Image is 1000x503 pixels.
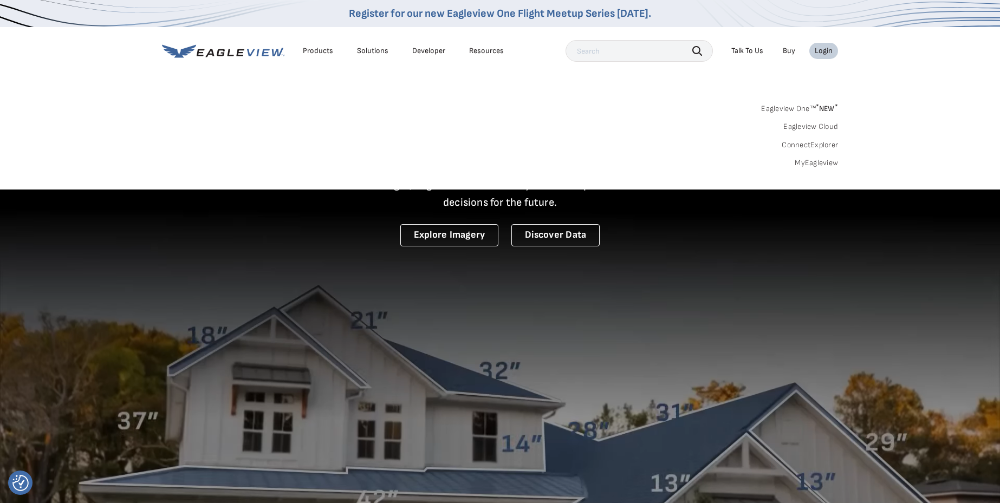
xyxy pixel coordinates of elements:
[511,224,600,246] a: Discover Data
[761,101,838,113] a: Eagleview One™*NEW*
[12,475,29,491] button: Consent Preferences
[303,46,333,56] div: Products
[815,46,833,56] div: Login
[783,122,838,132] a: Eagleview Cloud
[783,46,795,56] a: Buy
[816,104,838,113] span: NEW
[357,46,388,56] div: Solutions
[782,140,838,150] a: ConnectExplorer
[400,224,499,246] a: Explore Imagery
[412,46,445,56] a: Developer
[12,475,29,491] img: Revisit consent button
[566,40,713,62] input: Search
[469,46,504,56] div: Resources
[731,46,763,56] div: Talk To Us
[795,158,838,168] a: MyEagleview
[349,7,651,20] a: Register for our new Eagleview One Flight Meetup Series [DATE].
